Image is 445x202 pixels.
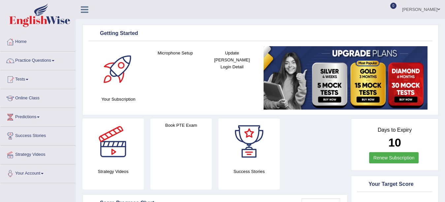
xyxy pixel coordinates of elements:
[0,89,76,106] a: Online Class
[359,127,431,133] h4: Days to Expiry
[0,127,76,143] a: Success Stories
[0,164,76,181] a: Your Account
[150,50,200,56] h4: Microphone Setup
[388,136,401,149] b: 10
[264,46,428,110] img: small5.jpg
[207,50,257,70] h4: Update [PERSON_NAME] Login Detail
[0,51,76,68] a: Practice Questions
[82,168,144,175] h4: Strategy Videos
[93,96,143,103] h4: Your Subscription
[0,146,76,162] a: Strategy Videos
[150,122,212,129] h4: Book PTE Exam
[0,108,76,124] a: Predictions
[218,168,280,175] h4: Success Stories
[390,3,397,9] span: 0
[369,152,419,163] a: Renew Subscription
[0,33,76,49] a: Home
[90,29,431,39] div: Getting Started
[359,180,431,189] div: Your Target Score
[0,70,76,87] a: Tests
